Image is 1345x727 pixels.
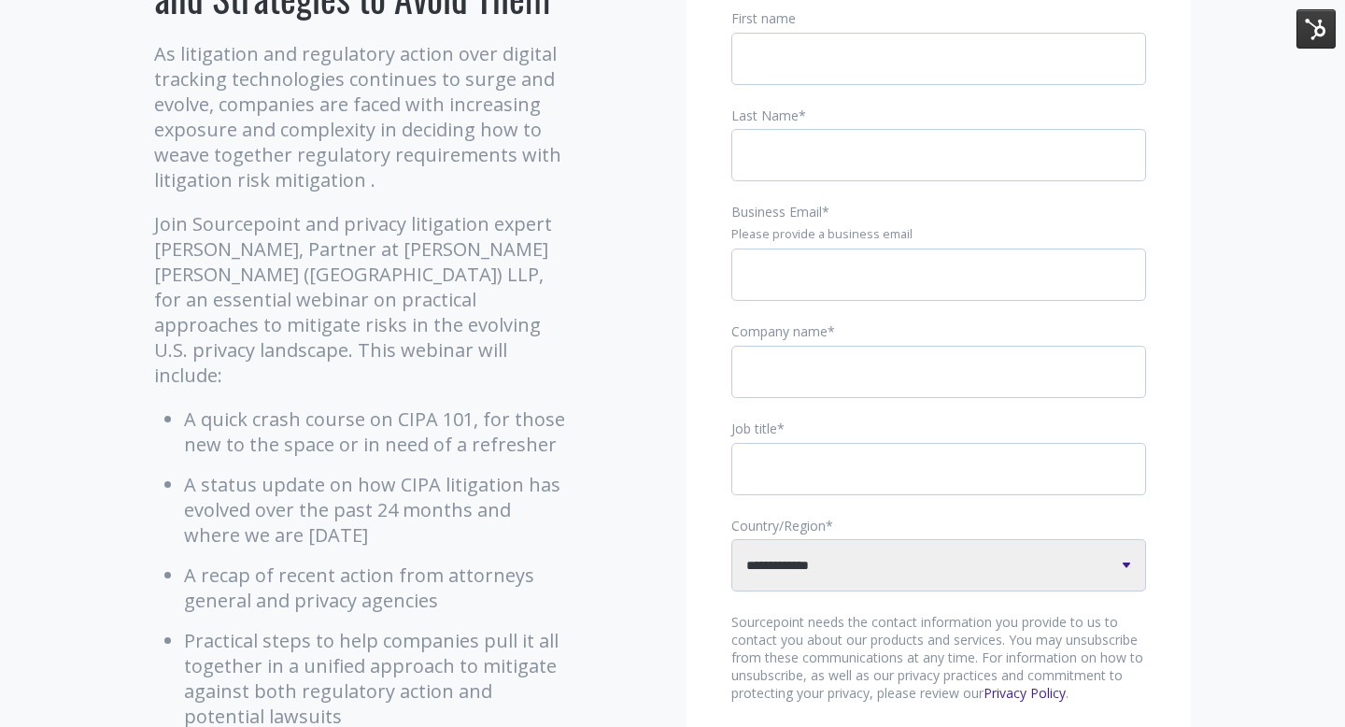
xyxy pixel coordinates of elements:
[731,517,826,535] span: Country/Region
[184,406,570,457] li: A quick crash course on CIPA 101, for those new to the space or in need of a refresher
[184,563,570,613] li: A recap of recent action from attorneys general and privacy agencies
[154,41,570,192] p: As litigation and regulatory action over digital tracking technologies continues to surge and evo...
[984,684,1066,702] a: Privacy Policy
[731,107,799,124] span: Last Name
[1296,9,1336,49] img: HubSpot Tools Menu Toggle
[731,322,828,340] span: Company name
[731,614,1146,703] p: Sourcepoint needs the contact information you provide to us to contact you about our products and...
[184,472,570,548] li: A status update on how CIPA litigation has evolved over the past 24 months and where we are [DATE]
[731,226,1146,243] legend: Please provide a business email
[731,203,822,221] span: Business Email
[731,420,777,437] span: Job title
[154,211,570,388] p: Join Sourcepoint and privacy litigation expert [PERSON_NAME], Partner at [PERSON_NAME] [PERSON_NA...
[731,9,796,27] span: First name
